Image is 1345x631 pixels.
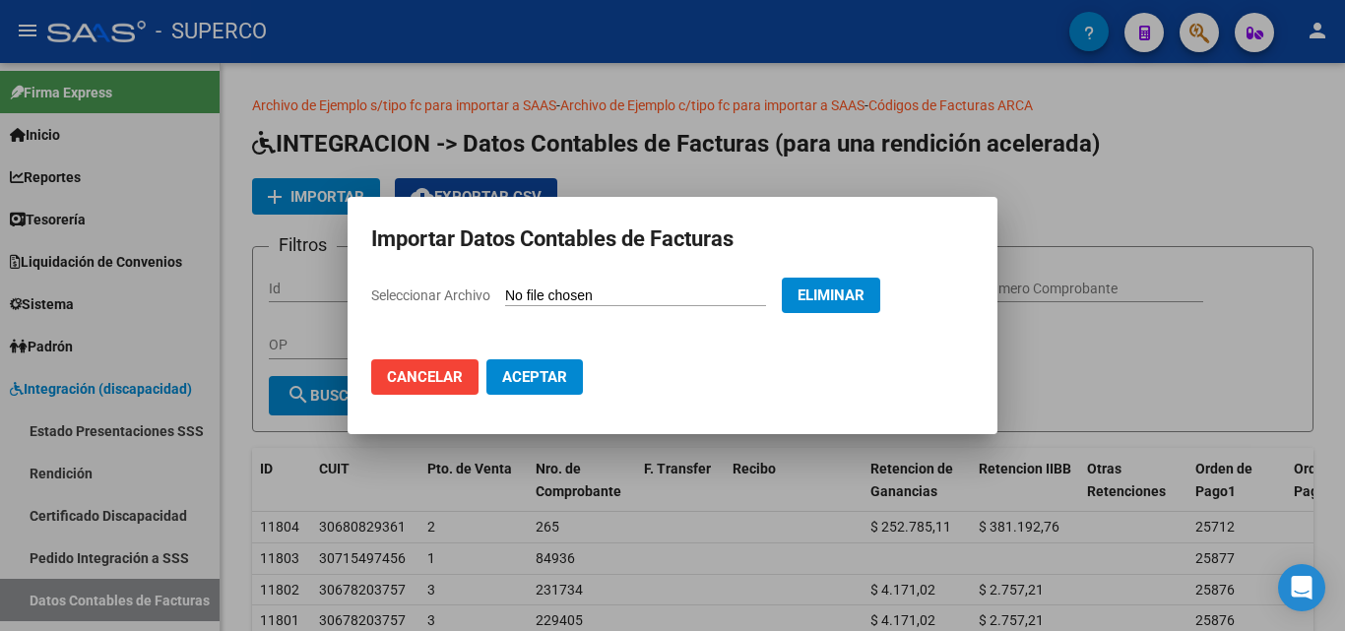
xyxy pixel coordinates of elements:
div: Open Intercom Messenger [1278,564,1325,611]
h2: Importar Datos Contables de Facturas [371,221,974,258]
button: Cancelar [371,359,479,395]
span: Eliminar [798,286,865,304]
button: Aceptar [486,359,583,395]
span: Seleccionar Archivo [371,287,490,303]
button: Eliminar [782,278,880,313]
span: Cancelar [387,368,463,386]
span: Aceptar [502,368,567,386]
